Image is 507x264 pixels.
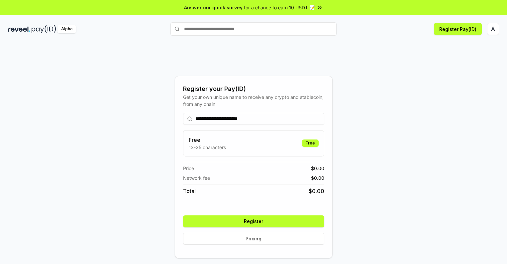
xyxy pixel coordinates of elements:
[183,174,210,181] span: Network fee
[32,25,56,33] img: pay_id
[57,25,76,33] div: Alpha
[183,84,324,94] div: Register your Pay(ID)
[311,174,324,181] span: $ 0.00
[184,4,243,11] span: Answer our quick survey
[183,233,324,245] button: Pricing
[302,139,319,147] div: Free
[183,215,324,227] button: Register
[189,136,226,144] h3: Free
[8,25,30,33] img: reveel_dark
[183,94,324,108] div: Get your own unique name to receive any crypto and stablecoin, from any chain
[244,4,315,11] span: for a chance to earn 10 USDT 📝
[311,165,324,172] span: $ 0.00
[183,187,196,195] span: Total
[183,165,194,172] span: Price
[434,23,482,35] button: Register Pay(ID)
[309,187,324,195] span: $ 0.00
[189,144,226,151] p: 13-25 characters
